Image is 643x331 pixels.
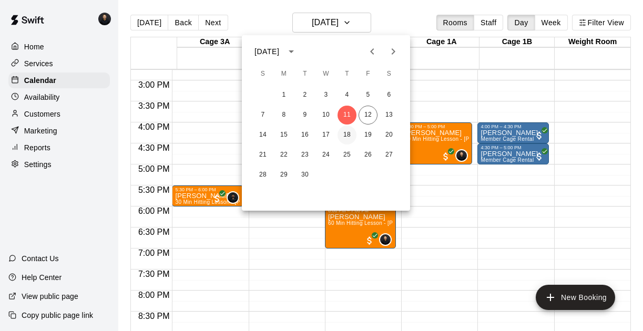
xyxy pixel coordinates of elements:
[380,106,399,125] button: 13
[295,146,314,164] button: 23
[359,86,377,105] button: 5
[295,106,314,125] button: 9
[317,64,335,85] span: Wednesday
[317,126,335,144] button: 17
[274,64,293,85] span: Monday
[359,106,377,125] button: 12
[380,86,399,105] button: 6
[317,86,335,105] button: 3
[359,126,377,144] button: 19
[253,126,272,144] button: 14
[317,146,335,164] button: 24
[359,146,377,164] button: 26
[380,126,399,144] button: 20
[295,126,314,144] button: 16
[274,86,293,105] button: 1
[380,146,399,164] button: 27
[295,86,314,105] button: 2
[274,165,293,184] button: 29
[380,64,399,85] span: Saturday
[274,146,293,164] button: 22
[253,165,272,184] button: 28
[253,146,272,164] button: 21
[338,106,356,125] button: 11
[338,64,356,85] span: Thursday
[295,64,314,85] span: Tuesday
[274,106,293,125] button: 8
[282,43,300,60] button: calendar view is open, switch to year view
[253,106,272,125] button: 7
[383,41,404,62] button: Next month
[338,126,356,144] button: 18
[274,126,293,144] button: 15
[254,46,279,57] div: [DATE]
[338,86,356,105] button: 4
[359,64,377,85] span: Friday
[362,41,383,62] button: Previous month
[317,106,335,125] button: 10
[295,165,314,184] button: 30
[253,64,272,85] span: Sunday
[338,146,356,164] button: 25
